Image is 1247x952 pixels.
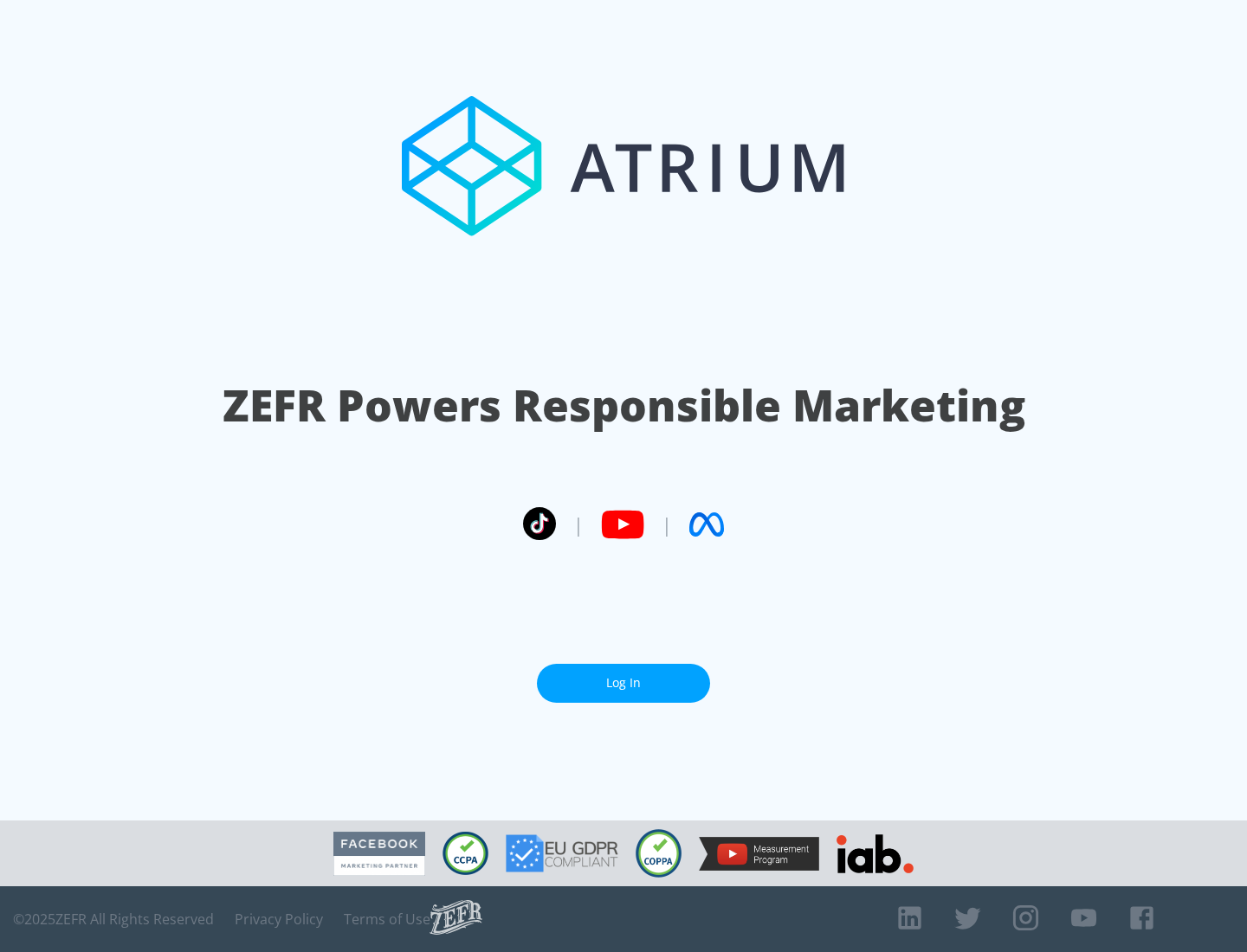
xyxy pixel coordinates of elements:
img: GDPR Compliant [506,834,618,872]
a: Privacy Policy [235,910,323,928]
img: IAB [837,834,914,873]
img: Facebook Marketing Partner [333,832,425,876]
a: Terms of Use [344,910,430,928]
span: | [573,511,584,537]
img: CCPA Compliant [443,832,488,875]
span: © 2025 ZEFR All Rights Reserved [13,910,214,928]
h1: ZEFR Powers Responsible Marketing [223,376,1025,435]
span: | [662,511,672,537]
img: COPPA Compliant [636,829,682,878]
a: Log In [537,664,710,703]
img: YouTube Measurement Program [699,837,819,871]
